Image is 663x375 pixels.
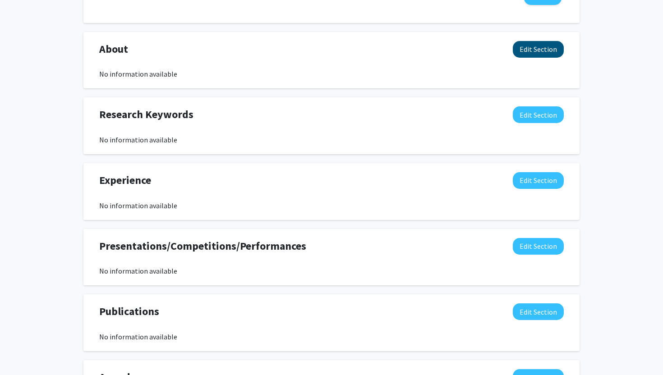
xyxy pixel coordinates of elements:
[7,334,38,368] iframe: Chat
[513,172,564,189] button: Edit Experience
[99,200,564,211] div: No information available
[99,41,128,57] span: About
[513,303,564,320] button: Edit Publications
[99,69,564,79] div: No information available
[513,41,564,58] button: Edit About
[99,303,159,320] span: Publications
[99,172,151,188] span: Experience
[99,134,564,145] div: No information available
[513,238,564,255] button: Edit Presentations/Competitions/Performances
[99,238,306,254] span: Presentations/Competitions/Performances
[99,331,564,342] div: No information available
[513,106,564,123] button: Edit Research Keywords
[99,265,564,276] div: No information available
[99,106,193,123] span: Research Keywords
